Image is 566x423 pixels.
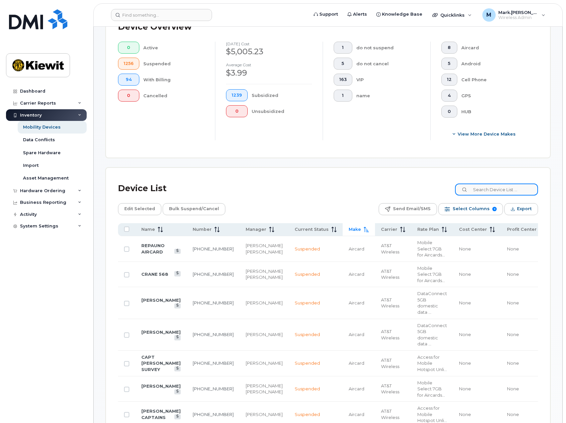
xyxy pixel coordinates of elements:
div: Active [143,42,205,54]
span: Name [141,226,155,232]
h4: Average cost [226,63,312,67]
span: AT&T Wireless [381,297,399,309]
span: None [507,332,519,337]
button: 94 [118,74,139,86]
button: 5 [441,58,457,70]
span: Suspended [295,332,320,337]
div: [PERSON_NAME] [246,274,283,280]
span: Profit Center [507,226,537,232]
button: 1256 [118,58,139,70]
span: 0 [124,45,134,50]
a: View Last Bill [174,414,181,419]
button: Bulk Suspend/Cancel [163,203,225,215]
a: View Last Bill [174,366,181,371]
button: 0 [441,106,457,118]
div: Mark.Erdmann [478,8,550,22]
span: Aircard [349,300,364,305]
span: Access for Mobile Hotspot Unlim [417,405,447,423]
span: Support [319,11,338,18]
span: View More Device Makes [458,131,516,137]
span: Mobile Select 7GB for Aircards/MiFi 4G LTE [417,240,445,257]
div: [PERSON_NAME] [246,360,283,366]
a: [PHONE_NUMBER] [193,412,234,417]
div: Cell Phone [461,74,528,86]
a: View Last Bill [174,303,181,308]
div: Device List [118,180,167,197]
button: 0 [118,42,139,54]
a: [PHONE_NUMBER] [193,360,234,366]
span: AT&T Wireless [381,408,399,420]
div: Subsidized [252,89,312,101]
div: Aircard [461,42,528,54]
div: GPS [461,90,528,102]
a: REPAUNO AIRCARD [141,243,165,254]
span: 12 [447,77,452,82]
button: 0 [118,90,139,102]
span: Aircard [349,332,364,337]
a: [PHONE_NUMBER] [193,300,234,305]
span: AT&T Wireless [381,329,399,340]
span: Quicklinks [440,12,465,18]
span: Suspended [295,300,320,305]
button: 163 [334,74,352,86]
button: 5 [334,58,352,70]
a: [PERSON_NAME] [141,329,181,335]
span: Suspended [295,246,320,251]
div: [PERSON_NAME] [246,411,283,418]
span: M [486,11,491,19]
span: Rate Plan [417,226,439,232]
button: View More Device Makes [441,128,527,140]
a: [PERSON_NAME] [141,297,181,303]
span: Make [349,226,361,232]
span: None [459,271,471,277]
span: Mobile Select 7GB for Aircards/MiFi 4G LTE [417,380,445,398]
span: Aircard [349,246,364,251]
span: None [459,300,471,305]
div: Unsubsidized [252,105,312,117]
span: Aircard [349,360,364,366]
span: 1 [339,45,347,50]
a: Alerts [343,8,372,21]
span: Manager [246,226,266,232]
span: Suspended [295,271,320,277]
span: Suspended [295,386,320,391]
a: [PHONE_NUMBER] [193,332,234,337]
span: AT&T Wireless [381,357,399,369]
div: With Billing [143,74,205,86]
div: [PERSON_NAME] [246,383,283,389]
span: Alerts [353,11,367,18]
div: [PERSON_NAME] [246,331,283,338]
span: Export [517,204,532,214]
a: CAPT [PERSON_NAME] SURVEY [141,354,181,372]
a: [PERSON_NAME] CAPTAINS [141,408,181,420]
a: Support [309,8,343,21]
div: name [356,90,420,102]
span: None [459,412,471,417]
span: AT&T Wireless [381,383,399,395]
span: Cost Center [459,226,487,232]
span: None [459,246,471,251]
button: 4 [441,90,457,102]
span: None [507,360,519,366]
span: 8 [447,45,452,50]
div: [PERSON_NAME] [246,389,283,395]
span: 4 [447,93,452,98]
span: Suspended [295,360,320,366]
span: Carrier [381,226,397,232]
div: $3.99 [226,67,312,79]
span: Send Email/SMS [393,204,431,214]
div: HUB [461,106,528,118]
span: 163 [339,77,347,82]
button: Edit Selected [118,203,161,215]
button: 1 [334,42,352,54]
span: Current Status [295,226,329,232]
span: None [507,412,519,417]
input: Search Device List ... [455,184,538,196]
span: 5 [339,61,347,66]
button: 1 [334,90,352,102]
a: View Last Bill [174,335,181,340]
span: Bulk Suspend/Cancel [169,204,219,214]
div: do not suspend [356,42,420,54]
a: [PHONE_NUMBER] [193,271,234,277]
div: do not cancel [356,58,420,70]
